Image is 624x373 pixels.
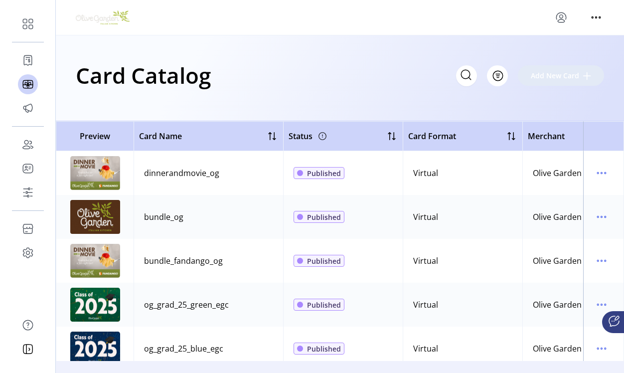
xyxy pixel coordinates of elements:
button: menu [594,165,610,181]
img: preview [70,156,120,190]
span: Card Format [408,130,456,142]
div: Status [289,128,328,144]
div: Olive Garden [533,343,582,355]
div: og_grad_25_blue_egc [144,343,223,355]
div: bundle_fandango_og [144,255,223,267]
div: bundle_og [144,211,183,223]
img: preview [70,332,120,366]
div: og_grad_25_green_egc [144,299,229,311]
span: Card Name [139,130,182,142]
div: dinnerandmovie_og [144,167,219,179]
span: Published [307,212,341,222]
span: Merchant [528,130,565,142]
div: Virtual [413,211,438,223]
img: logo [76,10,130,24]
input: Search [456,65,477,86]
button: Filter Button [487,65,508,86]
button: menu [588,9,604,25]
div: Olive Garden [533,299,582,311]
div: Virtual [413,299,438,311]
span: Published [307,300,341,310]
div: Virtual [413,343,438,355]
h1: Card Catalog [76,58,211,93]
button: menu [594,209,610,225]
img: preview [70,200,120,234]
button: menu [553,9,569,25]
span: Preview [61,130,129,142]
img: preview [70,288,120,322]
div: Olive Garden [533,167,582,179]
button: menu [594,253,610,269]
img: preview [70,244,120,278]
span: Published [307,256,341,266]
button: menu [594,341,610,357]
button: menu [594,297,610,313]
div: Virtual [413,167,438,179]
div: Olive Garden [533,211,582,223]
span: Published [307,168,341,179]
div: Olive Garden [533,255,582,267]
div: Virtual [413,255,438,267]
span: Published [307,344,341,354]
